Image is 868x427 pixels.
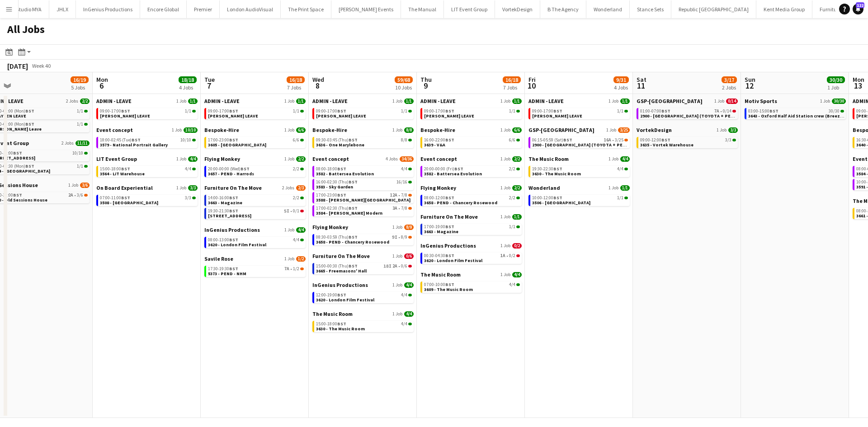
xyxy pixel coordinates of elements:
span: 122 [856,2,864,8]
a: 122 [853,4,863,14]
button: London AudioVisual [220,0,281,18]
button: Stance Sets [630,0,671,18]
button: The Print Space [281,0,331,18]
button: Premier [187,0,220,18]
button: VortekDesign [495,0,540,18]
button: [PERSON_NAME] Events [331,0,401,18]
div: [DATE] [7,61,28,70]
button: Encore Global [140,0,187,18]
button: InGenius Productions [76,0,140,18]
button: Republic [GEOGRAPHIC_DATA] [671,0,756,18]
button: LIT Event Group [444,0,495,18]
span: Week 40 [30,62,52,69]
button: Studio MYA [9,0,49,18]
button: Kent Media Group [756,0,812,18]
button: JHLX [49,0,76,18]
button: Wonderland [586,0,630,18]
button: B The Agency [540,0,586,18]
button: The Manual [401,0,444,18]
